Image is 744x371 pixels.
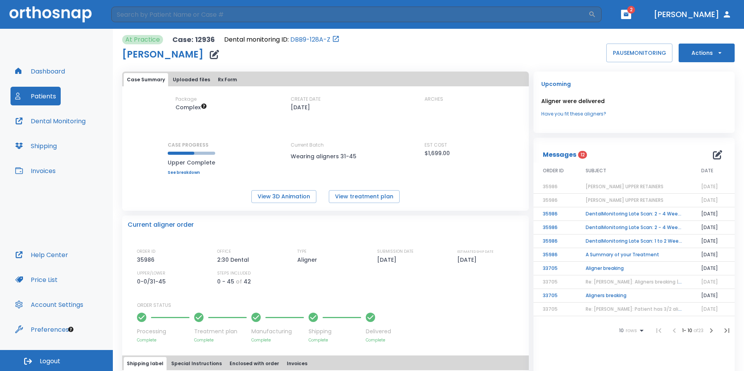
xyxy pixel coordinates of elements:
[692,289,735,303] td: [DATE]
[533,234,576,248] td: 35986
[457,248,493,255] p: ESTIMATED SHIP DATE
[137,277,168,286] p: 0-0/31-45
[291,96,321,103] p: CREATE DATE
[11,161,60,180] button: Invoices
[543,197,558,203] span: 35986
[701,197,718,203] span: [DATE]
[194,327,247,336] p: Treatment plan
[168,170,215,175] a: See breakdown
[576,207,692,221] td: DentalMonitoring Late Scan: 2 - 4 Weeks Notification
[543,306,558,312] span: 33705
[533,248,576,262] td: 35986
[576,234,692,248] td: DentalMonitoring Late Scan: 1 to 2 Weeks Notification
[172,35,215,44] p: Case: 12936
[541,96,727,106] p: Aligner were delivered
[606,44,672,62] button: PAUSEMONITORING
[377,255,399,264] p: [DATE]
[309,337,361,343] p: Complete
[297,255,320,264] p: Aligner
[425,96,443,103] p: ARCHES
[627,6,635,14] span: 2
[366,337,391,343] p: Complete
[125,35,160,44] p: At Practice
[224,35,289,44] p: Dental monitoring ID:
[692,234,735,248] td: [DATE]
[137,337,190,343] p: Complete
[124,73,168,86] button: Case Summary
[425,142,447,149] p: EST COST
[543,183,558,190] span: 35986
[576,248,692,262] td: A Summary of your Treatment
[251,327,304,336] p: Manufacturing
[576,221,692,234] td: DentalMonitoring Late Scan: 2 - 4 Weeks Notification
[11,112,90,130] button: Dental Monitoring
[692,248,735,262] td: [DATE]
[682,327,693,334] span: 1 - 10
[137,255,157,264] p: 35986
[543,278,558,285] span: 33705
[533,262,576,275] td: 33705
[194,337,247,343] p: Complete
[217,255,252,264] p: 2:30 Dental
[651,7,735,21] button: [PERSON_NAME]
[11,136,61,155] button: Shipping
[679,44,735,62] button: Actions
[124,357,167,370] button: Shipping label
[111,7,588,22] input: Search by Patient Name or Case #
[329,190,400,203] button: View treatment plan
[9,6,92,22] img: Orthosnap
[366,327,391,336] p: Delivered
[175,96,197,103] p: Package
[543,167,564,174] span: ORDER ID
[175,103,207,111] span: Up to 50 Steps (100 aligners)
[309,327,361,336] p: Shipping
[701,167,713,174] span: DATE
[11,270,62,289] a: Price List
[291,103,310,112] p: [DATE]
[701,306,718,312] span: [DATE]
[251,337,304,343] p: Complete
[11,320,74,339] button: Preferences
[122,50,204,59] h1: [PERSON_NAME]
[457,255,479,264] p: [DATE]
[377,248,414,255] p: SUBMISSION DATE
[137,248,155,255] p: ORDER ID
[137,270,165,277] p: UPPER/LOWER
[124,357,527,370] div: tabs
[533,289,576,303] td: 33705
[692,207,735,221] td: [DATE]
[128,220,194,229] p: Current aligner order
[124,73,527,86] div: tabs
[217,248,231,255] p: OFFICE
[576,262,692,275] td: Aligner breaking
[217,270,251,277] p: STEPS INCLUDED
[226,357,282,370] button: Enclosed with order
[251,190,316,203] button: View 3D Animation
[576,289,692,303] td: Aligners breaking
[11,87,61,105] a: Patients
[541,110,727,117] a: Have you fit these aligners?
[40,357,60,366] span: Logout
[701,183,718,190] span: [DATE]
[170,73,213,86] button: Uploaded files
[290,35,330,44] a: DBB9-128A-Z
[11,245,73,264] button: Help Center
[541,79,727,89] p: Upcoming
[693,327,704,334] span: of 23
[168,357,225,370] button: Special Instructions
[701,278,718,285] span: [DATE]
[692,262,735,275] td: [DATE]
[586,183,663,190] span: [PERSON_NAME] UPPER RETAINERS
[11,295,88,314] button: Account Settings
[586,278,713,285] span: Re: [PERSON_NAME]: Aligners breaking | [12936:33705]
[244,277,251,286] p: 42
[586,167,606,174] span: SUBJECT
[137,327,190,336] p: Processing
[168,142,215,149] p: CASE PROGRESS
